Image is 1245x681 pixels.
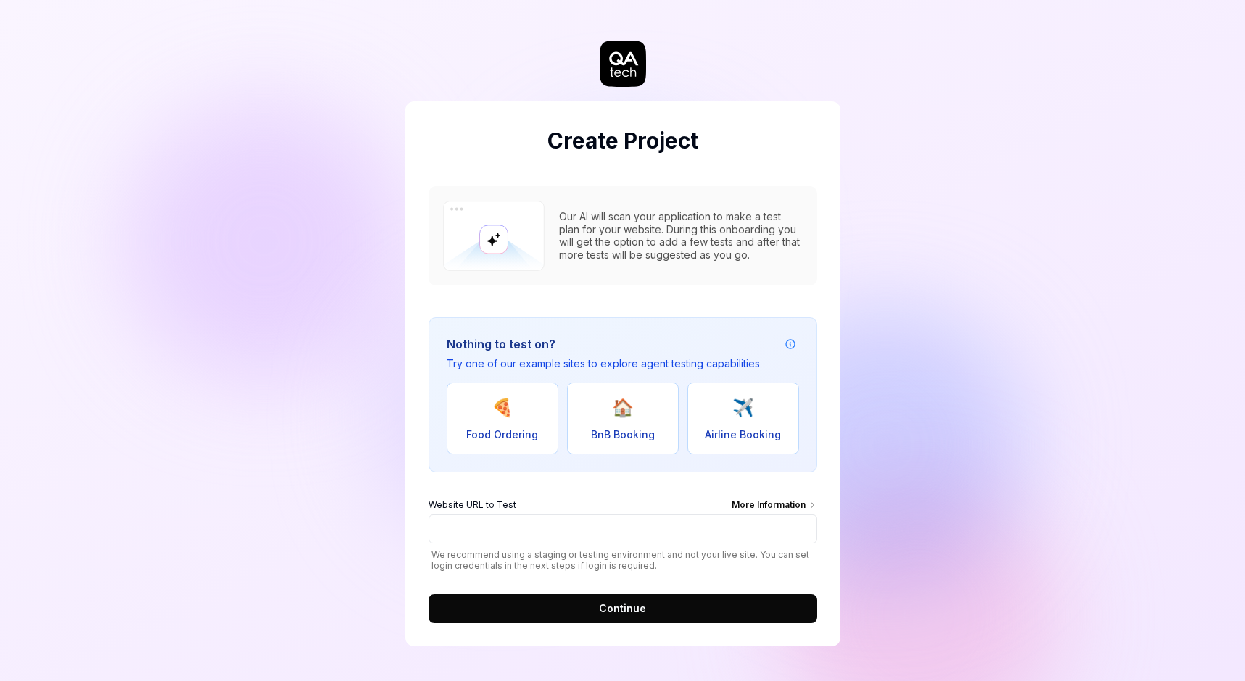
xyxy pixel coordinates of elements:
span: 🏠 [612,395,634,421]
span: Airline Booking [705,427,781,442]
div: More Information [732,498,817,514]
div: Our AI will scan your application to make a test plan for your website. During this onboarding yo... [559,210,803,261]
h2: Create Project [429,125,817,157]
span: We recommend using a staging or testing environment and not your live site. You can set login cre... [429,549,817,571]
span: Website URL to Test [429,498,516,514]
h3: Nothing to test on? [447,335,760,353]
input: Website URL to TestMore Information [429,514,817,543]
button: ✈️Airline Booking [687,383,799,454]
button: 🍕Food Ordering [447,383,558,454]
span: ✈️ [732,395,754,421]
button: Continue [429,594,817,623]
button: Example attribution information [782,335,799,353]
button: 🏠BnB Booking [567,383,679,454]
span: BnB Booking [591,427,655,442]
span: Continue [599,601,646,616]
span: 🍕 [492,395,513,421]
span: Food Ordering [466,427,538,442]
p: Try one of our example sites to explore agent testing capabilities [447,356,760,371]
